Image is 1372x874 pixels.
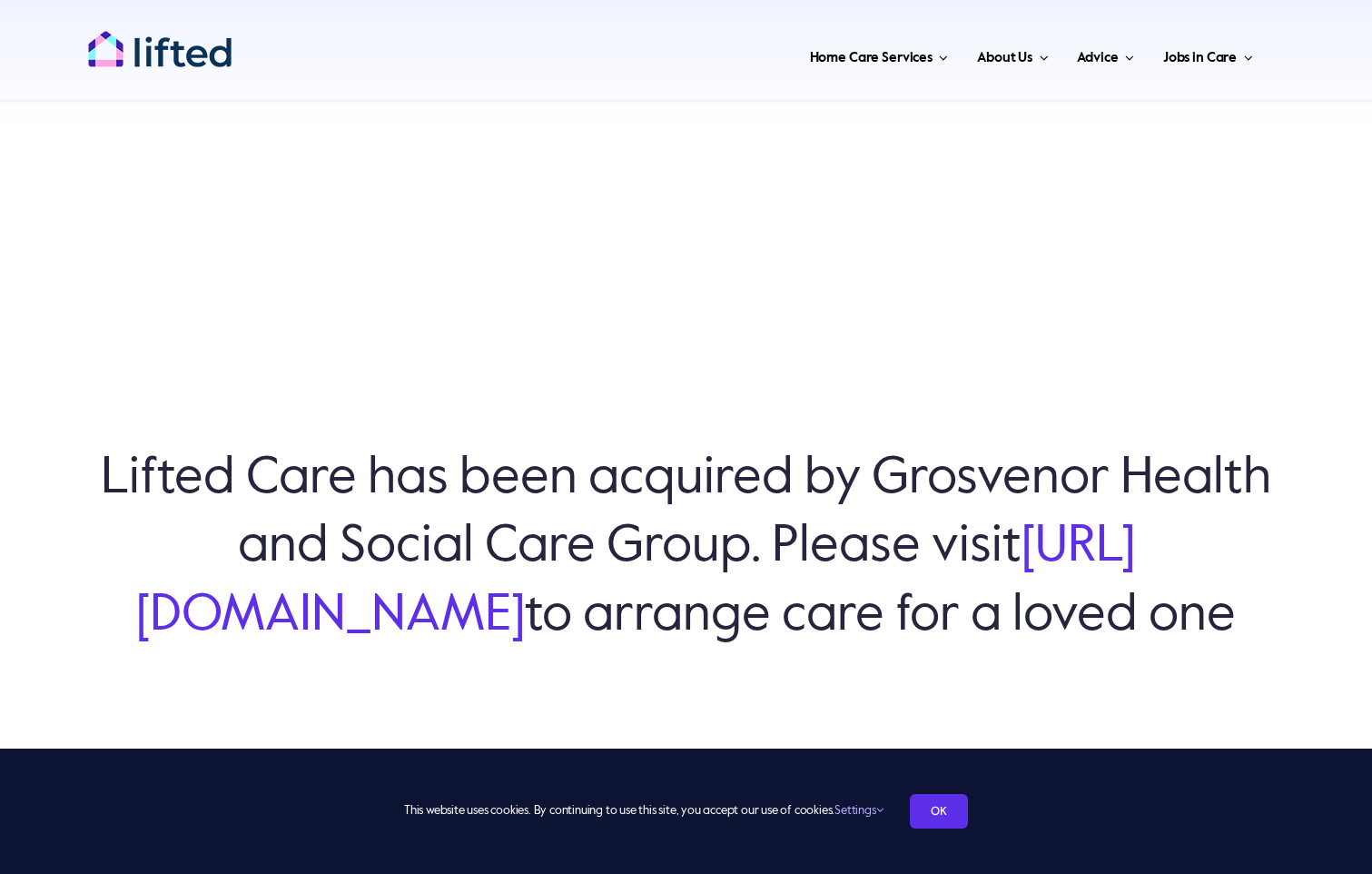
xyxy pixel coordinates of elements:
[91,445,1281,650] h6: Lifted Care has been acquired by Grosvenor Health and Social Care Group. Please visit to arrange ...
[834,805,883,817] a: Settings
[910,794,968,829] a: OK
[1071,27,1139,82] a: Advice
[291,27,1258,82] nav: Main Menu
[972,27,1053,82] a: About Us
[1158,27,1258,82] a: Jobs in Care
[804,27,954,82] a: Home Care Services
[1163,44,1237,73] span: Jobs in Care
[136,521,1135,641] a: [URL][DOMAIN_NAME]
[977,44,1032,73] span: About Us
[1077,44,1118,73] span: Advice
[810,44,933,73] span: Home Care Services
[404,797,883,826] span: This website uses cookies. By continuing to use this site, you accept our use of cookies.
[87,30,232,48] a: lifted-logo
